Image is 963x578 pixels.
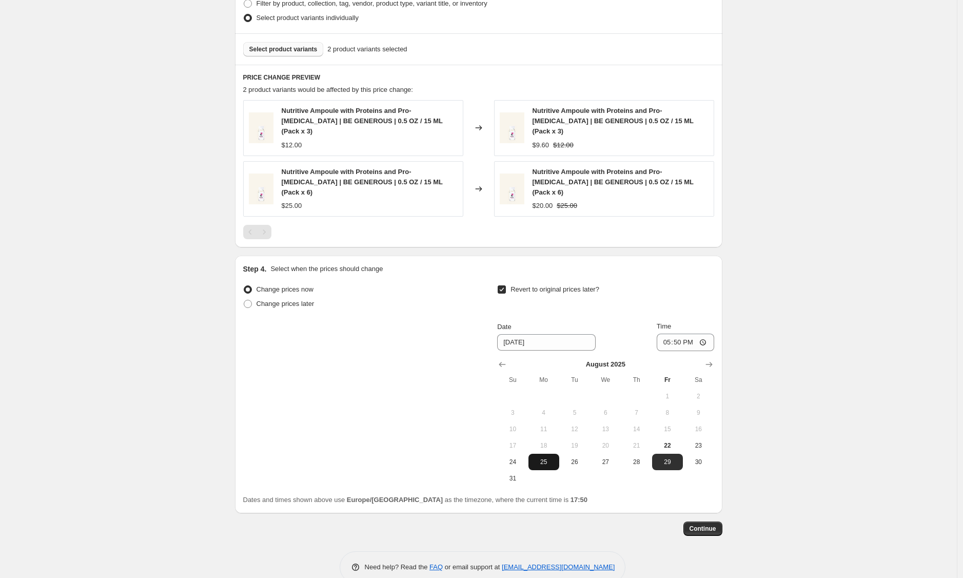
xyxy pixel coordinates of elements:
span: 14 [625,425,647,433]
span: We [594,376,617,384]
span: 13 [594,425,617,433]
span: 29 [656,458,679,466]
span: Mo [533,376,555,384]
button: Saturday August 2 2025 [683,388,714,404]
span: 11 [533,425,555,433]
button: Thursday August 28 2025 [621,454,652,470]
span: 6 [594,409,617,417]
button: Thursday August 21 2025 [621,437,652,454]
span: 24 [501,458,524,466]
button: Thursday August 7 2025 [621,404,652,421]
button: Friday August 29 2025 [652,454,683,470]
button: Sunday August 3 2025 [497,404,528,421]
input: 12:00 [657,334,714,351]
strike: $12.00 [553,140,574,150]
button: Wednesday August 6 2025 [590,404,621,421]
span: 7 [625,409,647,417]
h2: Step 4. [243,264,267,274]
span: Date [497,323,511,331]
span: 30 [687,458,710,466]
span: 3 [501,409,524,417]
strike: $25.00 [557,201,577,211]
a: [EMAIL_ADDRESS][DOMAIN_NAME] [502,563,615,571]
span: 2 product variants would be affected by this price change: [243,86,413,93]
p: Select when the prices should change [270,264,383,274]
input: 8/22/2025 [497,334,596,351]
span: 18 [533,441,555,450]
button: Monday August 25 2025 [528,454,559,470]
span: Change prices later [257,300,315,307]
span: Fr [656,376,679,384]
th: Wednesday [590,372,621,388]
span: 2 product variants selected [327,44,407,54]
button: Wednesday August 20 2025 [590,437,621,454]
button: Saturday August 30 2025 [683,454,714,470]
th: Saturday [683,372,714,388]
span: 10 [501,425,524,433]
button: Sunday August 24 2025 [497,454,528,470]
span: Nutritive Ampoule with Proteins and Pro-[MEDICAL_DATA] | BE GENEROUS | 0.5 OZ / 15 ML (Pack x 6) [533,168,694,196]
span: 1 [656,392,679,400]
span: Nutritive Ampoule with Proteins and Pro-[MEDICAL_DATA] | BE GENEROUS | 0.5 OZ / 15 ML (Pack x 3) [533,107,694,135]
span: Time [657,322,671,330]
button: Select product variants [243,42,324,56]
button: Tuesday August 12 2025 [559,421,590,437]
button: Saturday August 23 2025 [683,437,714,454]
img: GENEROUS_80x.jpg [249,174,273,204]
button: Sunday August 17 2025 [497,437,528,454]
button: Wednesday August 27 2025 [590,454,621,470]
span: Dates and times shown above use as the timezone, where the current time is [243,496,588,504]
span: 5 [563,409,586,417]
div: $25.00 [282,201,302,211]
span: Select product variants [249,45,318,53]
span: Select product variants individually [257,14,359,22]
span: 31 [501,474,524,483]
button: Continue [683,522,722,536]
span: Revert to original prices later? [510,285,599,293]
div: $9.60 [533,140,549,150]
th: Sunday [497,372,528,388]
span: 2 [687,392,710,400]
span: 9 [687,409,710,417]
button: Show previous month, July 2025 [495,357,509,372]
th: Thursday [621,372,652,388]
span: Su [501,376,524,384]
span: Sa [687,376,710,384]
span: Nutritive Ampoule with Proteins and Pro-[MEDICAL_DATA] | BE GENEROUS | 0.5 OZ / 15 ML (Pack x 3) [282,107,443,135]
span: Th [625,376,647,384]
span: 20 [594,441,617,450]
span: 22 [656,441,679,450]
span: 12 [563,425,586,433]
button: Sunday August 31 2025 [497,470,528,487]
button: Friday August 1 2025 [652,388,683,404]
button: Thursday August 14 2025 [621,421,652,437]
span: 21 [625,441,647,450]
div: $12.00 [282,140,302,150]
img: GENEROUS_80x.jpg [249,112,273,143]
b: Europe/[GEOGRAPHIC_DATA] [347,496,443,504]
button: Monday August 11 2025 [528,421,559,437]
span: Nutritive Ampoule with Proteins and Pro-[MEDICAL_DATA] | BE GENEROUS | 0.5 OZ / 15 ML (Pack x 6) [282,168,443,196]
span: 4 [533,409,555,417]
img: GENEROUS_80x.jpg [500,174,524,204]
span: 17 [501,441,524,450]
span: 26 [563,458,586,466]
span: 19 [563,441,586,450]
button: Monday August 4 2025 [528,404,559,421]
button: Tuesday August 19 2025 [559,437,590,454]
span: or email support at [443,563,502,571]
span: 8 [656,409,679,417]
span: Change prices now [257,285,313,293]
button: Friday August 15 2025 [652,421,683,437]
h6: PRICE CHANGE PREVIEW [243,73,714,82]
span: 27 [594,458,617,466]
button: Tuesday August 26 2025 [559,454,590,470]
img: GENEROUS_80x.jpg [500,112,524,143]
span: 15 [656,425,679,433]
th: Friday [652,372,683,388]
button: Show next month, September 2025 [702,357,716,372]
span: Continue [690,525,716,533]
span: Need help? Read the [365,563,430,571]
button: Tuesday August 5 2025 [559,404,590,421]
button: Saturday August 16 2025 [683,421,714,437]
